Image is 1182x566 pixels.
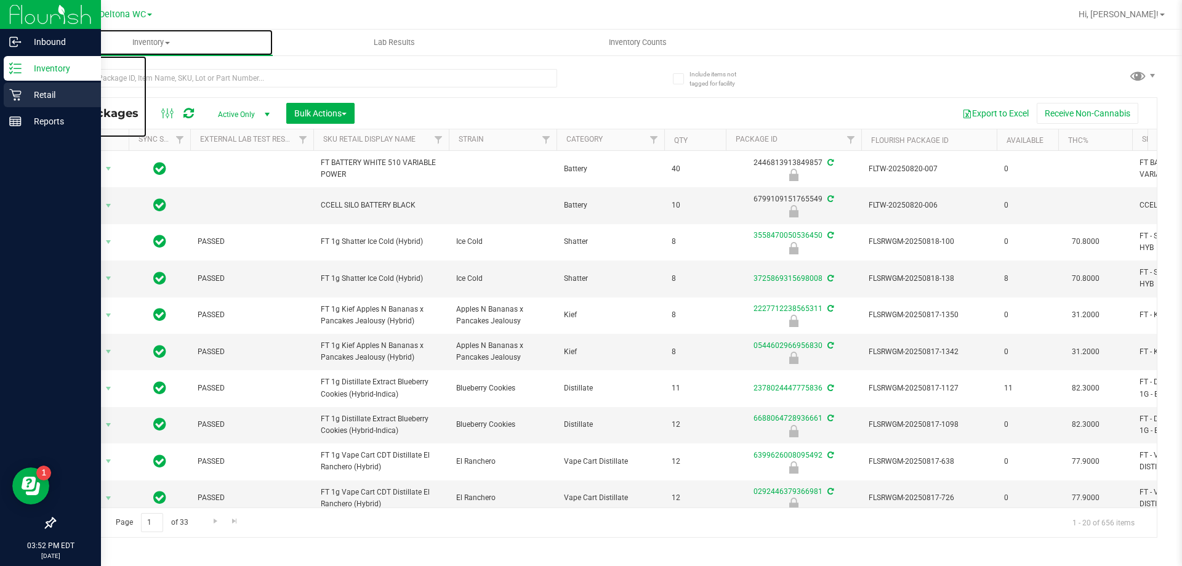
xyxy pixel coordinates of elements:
[1004,492,1051,504] span: 0
[9,89,22,101] inline-svg: Retail
[198,456,306,467] span: PASSED
[869,492,989,504] span: FLSRWGM-20250817-726
[153,196,166,214] span: In Sync
[294,108,347,118] span: Bulk Actions
[22,114,95,129] p: Reports
[564,456,657,467] span: Vape Cart Distillate
[672,163,718,175] span: 40
[206,513,224,530] a: Go to the next page
[321,340,441,363] span: FT 1g Kief Apples N Bananas x Pancakes Jealousy (Hybrid)
[724,425,863,437] div: Newly Received
[198,492,306,504] span: PASSED
[22,61,95,76] p: Inventory
[869,200,989,211] span: FLTW-20250820-006
[564,346,657,358] span: Kief
[754,487,822,496] a: 0292446379366981
[101,270,116,287] span: select
[1066,453,1106,471] span: 77.9000
[564,200,657,211] span: Battery
[954,103,1037,124] button: Export to Excel
[101,160,116,177] span: select
[674,136,688,145] a: Qty
[1066,489,1106,507] span: 77.9000
[54,69,557,87] input: Search Package ID, Item Name, SKU, Lot or Part Number...
[869,346,989,358] span: FLSRWGM-20250817-1342
[724,315,863,327] div: Newly Received
[1079,9,1159,19] span: Hi, [PERSON_NAME]!
[153,270,166,287] span: In Sync
[321,200,441,211] span: CCELL SILO BATTERY BLACK
[1063,513,1144,532] span: 1 - 20 of 656 items
[198,273,306,285] span: PASSED
[153,160,166,177] span: In Sync
[754,304,822,313] a: 2227712238565311
[6,551,95,560] p: [DATE]
[286,103,355,124] button: Bulk Actions
[321,413,441,437] span: FT 1g Distillate Extract Blueberry Cookies (Hybrid-Indica)
[564,236,657,248] span: Shatter
[428,129,449,150] a: Filter
[22,87,95,102] p: Retail
[516,30,759,55] a: Inventory Counts
[1066,379,1106,397] span: 82.3000
[672,456,718,467] span: 12
[321,487,441,510] span: FT 1g Vape Cart CDT Distillate El Ranchero (Hybrid)
[672,419,718,431] span: 12
[30,37,273,48] span: Inventory
[456,304,549,327] span: Apples N Bananas x Pancakes Jealousy
[869,456,989,467] span: FLSRWGM-20250817-638
[689,70,751,88] span: Include items not tagged for facility
[1142,135,1179,144] a: SKU Name
[36,466,51,480] iframe: Resource center unread badge
[321,376,441,400] span: FT 1g Distillate Extract Blueberry Cookies (Hybrid-Indica)
[321,236,441,248] span: FT 1g Shatter Ice Cold (Hybrid)
[826,414,834,422] span: Sync from Compliance System
[754,231,822,240] a: 3558470050536450
[101,307,116,324] span: select
[198,346,306,358] span: PASSED
[1004,273,1051,285] span: 8
[724,498,863,510] div: Newly Received
[644,129,664,150] a: Filter
[564,273,657,285] span: Shatter
[724,352,863,364] div: Newly Received
[22,34,95,49] p: Inbound
[153,379,166,397] span: In Sync
[826,231,834,240] span: Sync from Compliance System
[672,492,718,504] span: 12
[293,129,313,150] a: Filter
[153,416,166,433] span: In Sync
[64,107,151,120] span: All Packages
[724,205,863,217] div: Newly Received
[1004,309,1051,321] span: 0
[459,135,484,144] a: Strain
[139,135,186,144] a: Sync Status
[672,273,718,285] span: 8
[672,382,718,394] span: 11
[153,489,166,506] span: In Sync
[101,453,116,470] span: select
[754,414,822,422] a: 6688064728936661
[1068,136,1088,145] a: THC%
[869,309,989,321] span: FLSRWGM-20250817-1350
[564,382,657,394] span: Distillate
[153,343,166,360] span: In Sync
[1004,419,1051,431] span: 0
[101,416,116,434] span: select
[101,197,116,214] span: select
[456,419,549,431] span: Blueberry Cookies
[841,129,861,150] a: Filter
[1066,270,1106,288] span: 70.8000
[826,384,834,392] span: Sync from Compliance System
[101,233,116,251] span: select
[1004,346,1051,358] span: 0
[9,62,22,75] inline-svg: Inventory
[724,169,863,181] div: Newly Received
[1004,200,1051,211] span: 0
[869,382,989,394] span: FLSRWGM-20250817-1127
[1066,306,1106,324] span: 31.2000
[153,233,166,250] span: In Sync
[456,273,549,285] span: Ice Cold
[6,540,95,551] p: 03:52 PM EDT
[170,129,190,150] a: Filter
